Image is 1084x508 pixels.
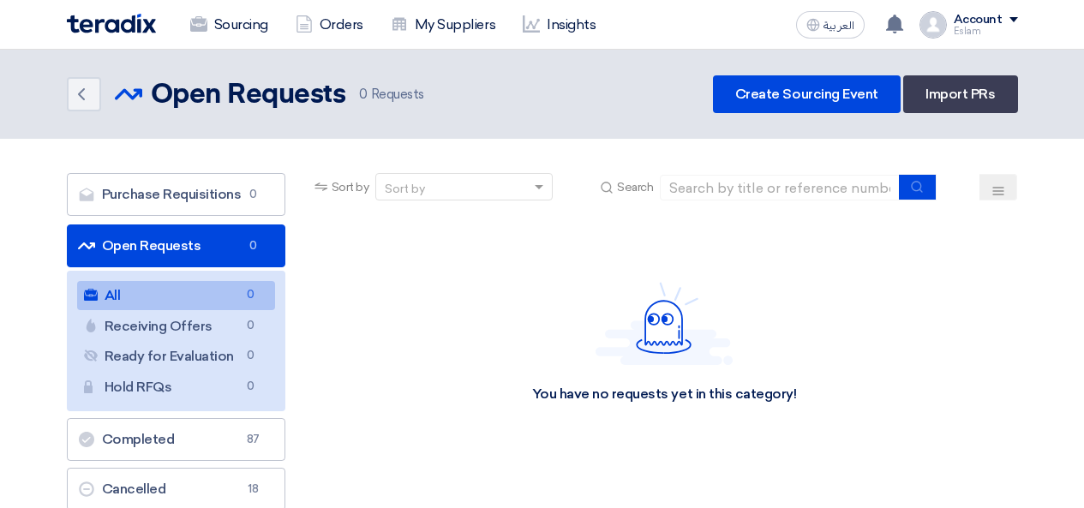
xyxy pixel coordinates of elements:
[243,186,264,203] span: 0
[67,173,285,216] a: Purchase Requisitions0
[377,6,509,44] a: My Suppliers
[77,312,275,341] a: Receiving Offers
[241,378,261,396] span: 0
[509,6,609,44] a: Insights
[796,11,865,39] button: العربية
[359,87,368,102] span: 0
[77,281,275,310] a: All
[67,14,156,33] img: Teradix logo
[954,27,1018,36] div: Eslam
[151,78,346,112] h2: Open Requests
[241,286,261,304] span: 0
[919,11,947,39] img: profile_test.png
[77,373,275,402] a: Hold RFQs
[359,85,424,105] span: Requests
[385,180,425,198] div: Sort by
[243,237,264,254] span: 0
[596,282,733,365] img: Hello
[67,418,285,461] a: Completed87
[177,6,282,44] a: Sourcing
[67,224,285,267] a: Open Requests0
[713,75,901,113] a: Create Sourcing Event
[660,175,900,200] input: Search by title or reference number
[241,317,261,335] span: 0
[617,178,653,196] span: Search
[332,178,369,196] span: Sort by
[241,347,261,365] span: 0
[243,431,264,448] span: 87
[243,481,264,498] span: 18
[532,385,797,403] div: You have no requests yet in this category!
[903,75,1017,113] a: Import PRs
[282,6,377,44] a: Orders
[77,342,275,371] a: Ready for Evaluation
[954,13,1003,27] div: Account
[823,20,854,32] span: العربية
